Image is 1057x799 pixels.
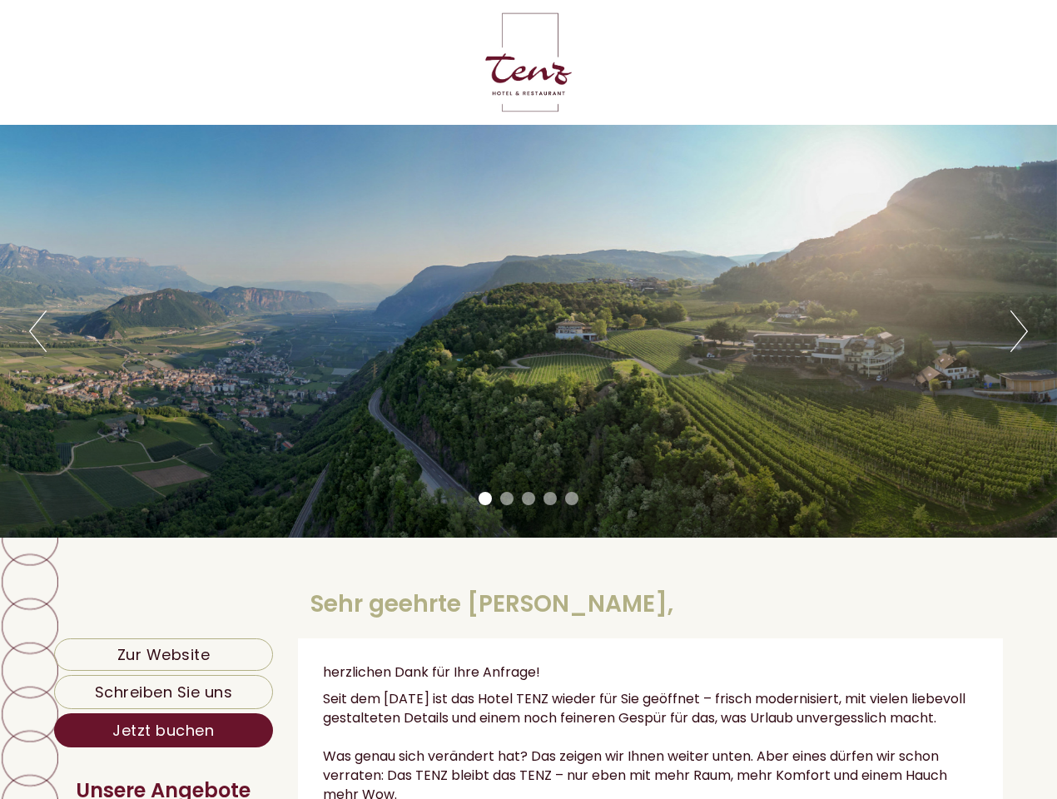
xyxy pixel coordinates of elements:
[54,675,273,709] a: Schreiben Sie uns
[310,592,673,618] h1: Sehr geehrte [PERSON_NAME],
[54,713,273,747] a: Jetzt buchen
[29,310,47,352] button: Previous
[1010,310,1028,352] button: Next
[323,663,979,682] p: herzlichen Dank für Ihre Anfrage!
[54,638,273,672] a: Zur Website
